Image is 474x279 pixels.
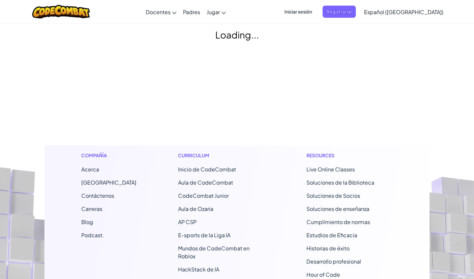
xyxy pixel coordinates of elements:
a: Hour of Code [306,271,340,278]
img: CodeCombat logo [32,5,90,18]
a: CodeCombat Junior [178,192,229,199]
a: Podcast. [81,232,104,239]
a: Mundos de CodeCombat en Roblox [178,245,250,260]
a: Español ([GEOGRAPHIC_DATA]) [361,3,447,21]
a: Live Online Classes [306,166,355,173]
a: AP CSP [178,218,197,225]
h1: Resources [306,152,393,159]
span: Contáctenos [81,192,114,199]
span: Español ([GEOGRAPHIC_DATA]) [364,9,443,15]
a: Cumplimiento de normas [306,218,370,225]
a: Soluciones de enseñanza [306,205,369,212]
button: Registrarse [323,6,356,18]
a: Historias de éxito [306,245,350,252]
a: Jugar [203,3,229,21]
a: HackStack de IA [178,266,219,273]
h1: Compañía [81,152,136,159]
a: [GEOGRAPHIC_DATA] [81,179,136,186]
a: Aula de Ozaria [178,205,213,212]
span: Docentes [146,9,171,15]
a: Desarrollo profesional [306,258,361,265]
a: Aula de CodeCombat [178,179,233,186]
a: Soluciones de la Biblioteca [306,179,374,186]
a: Docentes [143,3,180,21]
a: E-sports de la Liga IA [178,232,230,239]
span: Jugar [207,9,220,15]
h1: Curriculum [178,152,265,159]
a: Estudios de Eficacia [306,232,357,239]
a: Soluciones de Socios [306,192,360,199]
a: Carreras [81,205,102,212]
a: Blog [81,218,93,225]
a: Padres [180,3,203,21]
a: Acerca [81,166,99,173]
span: Inicio de CodeCombat [178,166,236,173]
button: Iniciar sesión [280,6,316,18]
